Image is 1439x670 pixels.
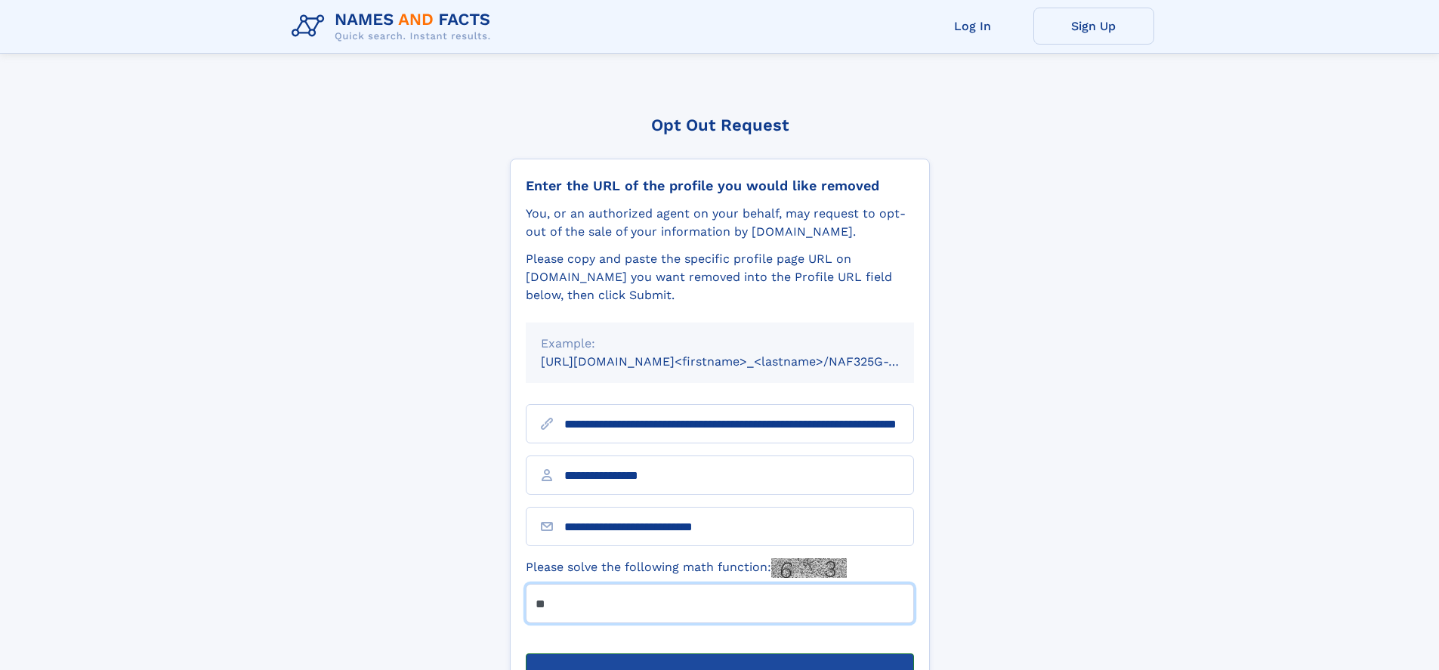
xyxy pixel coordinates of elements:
[286,6,503,47] img: Logo Names and Facts
[526,178,914,194] div: Enter the URL of the profile you would like removed
[541,335,899,353] div: Example:
[912,8,1033,45] a: Log In
[526,250,914,304] div: Please copy and paste the specific profile page URL on [DOMAIN_NAME] you want removed into the Pr...
[510,116,930,134] div: Opt Out Request
[1033,8,1154,45] a: Sign Up
[526,558,847,578] label: Please solve the following math function:
[541,354,943,369] small: [URL][DOMAIN_NAME]<firstname>_<lastname>/NAF325G-xxxxxxxx
[526,205,914,241] div: You, or an authorized agent on your behalf, may request to opt-out of the sale of your informatio...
